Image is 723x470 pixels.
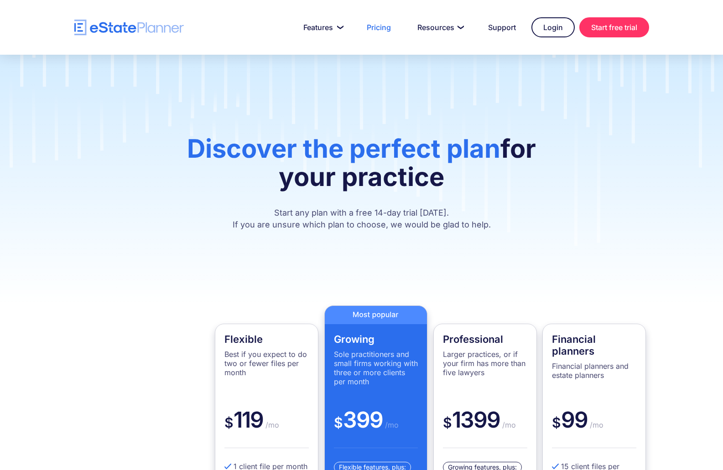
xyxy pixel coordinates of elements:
span: /mo [500,420,516,429]
a: Login [531,17,575,37]
a: Pricing [356,18,402,36]
a: Features [292,18,351,36]
p: Sole practitioners and small firms working with three or more clients per month [334,350,418,386]
a: Start free trial [579,17,649,37]
h4: Growing [334,333,418,345]
p: Best if you expect to do two or fewer files per month [224,350,309,377]
span: $ [552,414,561,431]
h4: Financial planners [552,333,636,357]
span: $ [443,414,452,431]
a: home [74,20,184,36]
span: $ [224,414,234,431]
span: Discover the perfect plan [187,133,500,164]
a: Support [477,18,527,36]
span: /mo [263,420,279,429]
h4: Professional [443,333,527,345]
a: Resources [406,18,473,36]
div: 99 [552,406,636,448]
div: 119 [224,406,309,448]
span: /mo [588,420,603,429]
span: $ [334,414,343,431]
p: Larger practices, or if your firm has more than five lawyers [443,350,527,377]
h4: Flexible [224,333,309,345]
p: Start any plan with a free 14-day trial [DATE]. If you are unsure which plan to choose, we would ... [158,207,565,231]
h1: for your practice [158,134,565,200]
div: 399 [334,406,418,448]
p: Financial planners and estate planners [552,362,636,380]
span: /mo [383,420,399,429]
div: 1399 [443,406,527,448]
